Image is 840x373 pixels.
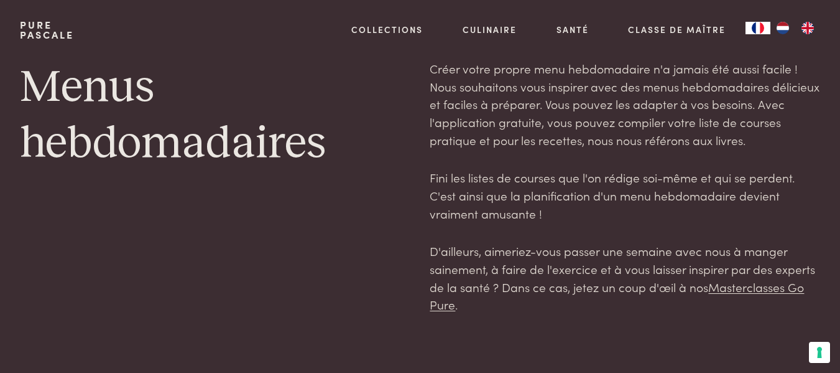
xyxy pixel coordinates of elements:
a: Collections [351,23,423,36]
a: Culinaire [463,23,517,36]
a: Masterclasses Go Pure [430,278,804,313]
h1: Menus hebdomadaires [20,60,410,172]
p: Créer votre propre menu hebdomadaire n'a jamais été aussi facile ! Nous souhaitons vous inspirer ... [430,60,820,149]
ul: Language list [770,22,820,34]
a: FR [745,22,770,34]
button: Vos préférences en matière de consentement pour les technologies de suivi [809,342,830,363]
a: NL [770,22,795,34]
aside: Language selected: Français [745,22,820,34]
a: EN [795,22,820,34]
p: D'ailleurs, aimeriez-vous passer une semaine avec nous à manger sainement, à faire de l'exercice ... [430,242,820,314]
p: Fini les listes de courses que l'on rédige soi-même et qui se perdent. C'est ainsi que la planifi... [430,169,820,222]
a: PurePascale [20,20,74,40]
a: Classe de maître [628,23,726,36]
div: Language [745,22,770,34]
a: Santé [556,23,589,36]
